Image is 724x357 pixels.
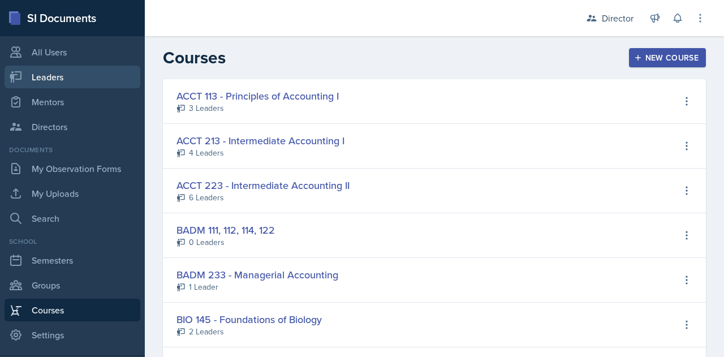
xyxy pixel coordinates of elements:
[176,192,350,204] a: 6 Leaders
[602,11,633,25] div: Director
[189,281,218,293] div: 1 Leader
[176,326,322,338] a: 2 Leaders
[5,324,140,346] a: Settings
[189,192,224,204] div: 6 Leaders
[189,102,224,114] div: 3 Leaders
[5,91,140,113] a: Mentors
[5,145,140,155] div: Documents
[5,41,140,63] a: All Users
[5,115,140,138] a: Directors
[5,207,140,230] a: Search
[5,157,140,180] a: My Observation Forms
[5,236,140,247] div: School
[176,102,339,114] a: 3 Leaders
[176,267,338,282] div: BADM 233 - Managerial Accounting
[636,53,699,62] div: New Course
[5,182,140,205] a: My Uploads
[176,147,344,159] a: 4 Leaders
[176,236,275,248] a: 0 Leaders
[5,249,140,272] a: Semesters
[176,88,339,104] div: ACCT 113 - Principles of Accounting I
[176,178,350,193] div: ACCT 223 - Intermediate Accounting II
[176,222,275,238] div: BADM 111, 112, 114, 122
[163,48,226,68] h2: Courses
[5,66,140,88] a: Leaders
[176,312,322,327] div: BIO 145 - Foundations of Biology
[5,299,140,321] a: Courses
[176,133,344,148] div: ACCT 213 - Intermediate Accounting I
[189,236,225,248] div: 0 Leaders
[189,147,224,159] div: 4 Leaders
[5,274,140,296] a: Groups
[176,281,338,293] a: 1 Leader
[189,326,224,338] div: 2 Leaders
[629,48,706,67] button: New Course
